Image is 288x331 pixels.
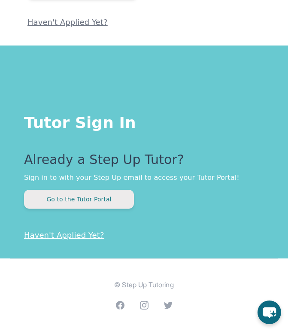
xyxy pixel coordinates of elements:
button: chat-button [258,301,281,324]
h1: Tutor Sign In [24,111,264,131]
a: Go to the Tutor Portal [24,195,134,203]
p: Already a Step Up Tutor? [24,152,264,173]
a: Haven't Applied Yet? [27,18,108,27]
a: Haven't Applied Yet? [24,231,104,240]
button: Go to the Tutor Portal [24,190,134,209]
p: © Step Up Tutoring [10,279,278,290]
p: Sign in to with your Step Up email to access your Tutor Portal! [24,173,264,183]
